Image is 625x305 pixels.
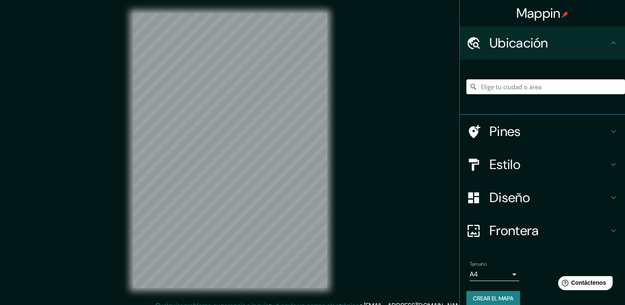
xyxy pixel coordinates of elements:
[490,35,608,51] h4: Ubicación
[466,79,625,94] input: Elige tu ciudad o área
[470,261,487,268] label: Tamaño
[460,26,625,60] div: Ubicación
[133,13,327,288] canvas: Mapa
[460,115,625,148] div: Pines
[460,214,625,247] div: Frontera
[490,123,608,140] h4: Pines
[490,156,608,173] h4: Estilo
[562,11,568,18] img: pin-icon.png
[551,273,616,296] iframe: Help widget launcher
[516,5,561,22] font: Mappin
[460,181,625,214] div: Diseño
[460,148,625,181] div: Estilo
[470,268,519,281] div: A4
[473,293,513,304] font: Crear el mapa
[490,189,608,206] h4: Diseño
[490,222,608,239] h4: Frontera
